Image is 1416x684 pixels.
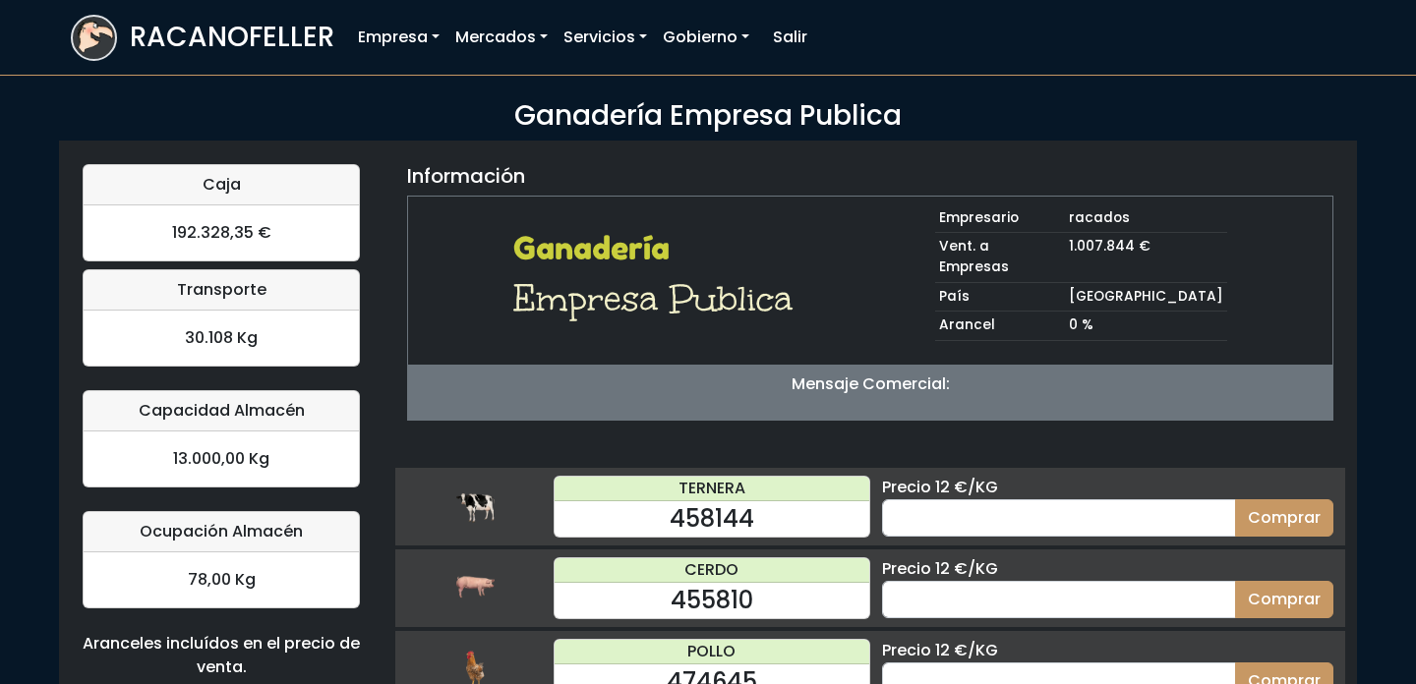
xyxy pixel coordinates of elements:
td: Empresario [935,204,1065,233]
div: 13.000,00 Kg [84,431,359,486]
h5: Información [407,164,525,188]
a: Mercados [447,18,556,57]
p: Mensaje Comercial: [408,372,1332,396]
h3: RACANOFELLER [130,21,334,54]
div: Ocupación Almacén [84,512,359,552]
a: Servicios [556,18,655,57]
div: Precio 12 €/KG [882,476,1333,499]
a: Gobierno [655,18,757,57]
td: 1.007.844 € [1065,233,1227,282]
div: 30.108 Kg [84,311,359,366]
img: logoracarojo.png [73,17,115,54]
div: 455810 [555,583,869,618]
div: POLLO [555,640,869,664]
img: ternera.png [455,486,495,526]
h1: Empresa Publica [513,275,805,322]
a: RACANOFELLER [71,10,334,66]
a: Empresa [350,18,447,57]
div: Caja [84,165,359,205]
h3: Ganadería Empresa Publica [71,99,1345,133]
div: CERDO [555,558,869,583]
h2: Ganadería [513,230,805,267]
button: Comprar [1235,499,1333,537]
td: 0 % [1065,312,1227,341]
div: 78,00 Kg [84,552,359,607]
div: Aranceles incluídos en el precio de venta. [83,632,360,679]
td: Arancel [935,312,1065,341]
button: Comprar [1235,581,1333,618]
img: cerdo.png [455,568,495,607]
td: racados [1065,204,1227,233]
a: Salir [765,18,815,57]
td: País [935,282,1065,312]
div: 192.328,35 € [84,205,359,260]
div: Transporte [84,270,359,311]
td: Vent. a Empresas [935,233,1065,282]
div: Capacidad Almacén [84,391,359,431]
div: 458144 [555,501,869,537]
div: TERNERA [555,477,869,501]
td: [GEOGRAPHIC_DATA] [1065,282,1227,312]
div: Precio 12 €/KG [882,557,1333,581]
div: Precio 12 €/KG [882,639,1333,662]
